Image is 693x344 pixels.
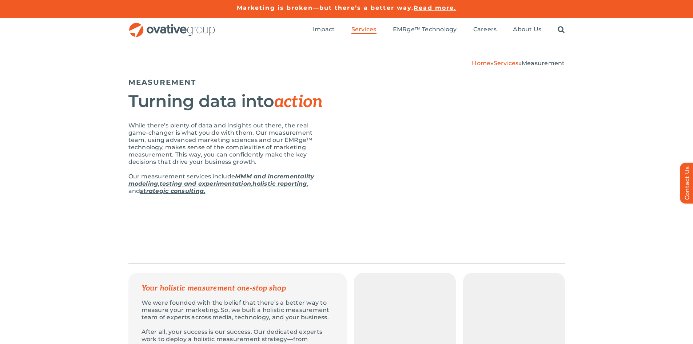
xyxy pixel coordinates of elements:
a: holistic reporting [252,180,307,187]
p: We were founded with the belief that there’s a better way to measure your marketing. So, we built... [142,299,334,321]
h5: MEASUREMENT [128,78,328,87]
span: » » [472,60,565,67]
p: Our measurement services include , , , and [128,173,328,195]
nav: Menu [313,18,565,41]
a: MMM and incrementality modeling [128,173,315,187]
span: EMRge™ Technology [393,26,457,33]
h2: Turning data into [128,92,328,111]
a: Search [558,26,565,34]
a: Careers [473,26,497,34]
a: About Us [513,26,541,34]
a: Impact [313,26,335,34]
img: Measurement – Hero [347,74,565,220]
em: action [274,92,323,112]
span: About Us [513,26,541,33]
a: Read more. [414,4,456,11]
ul: Post Filters [128,248,565,266]
a: testing and experimentation [160,180,251,187]
a: Services [351,26,377,34]
span: Careers [473,26,497,33]
span: Impact [313,26,335,33]
p: Your holistic measurement one-stop shop [142,285,334,292]
a: Services [494,60,519,67]
a: strategic consulting. [140,187,205,194]
a: Marketing is broken—but there’s a better way. [237,4,414,11]
a: OG_Full_horizontal_RGB [128,22,216,29]
span: Measurement [522,60,565,67]
a: EMRge™ Technology [393,26,457,34]
span: Services [351,26,377,33]
p: While there’s plenty of data and insights out there, the real game-changer is what you do with th... [128,122,328,166]
a: Home [472,60,490,67]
